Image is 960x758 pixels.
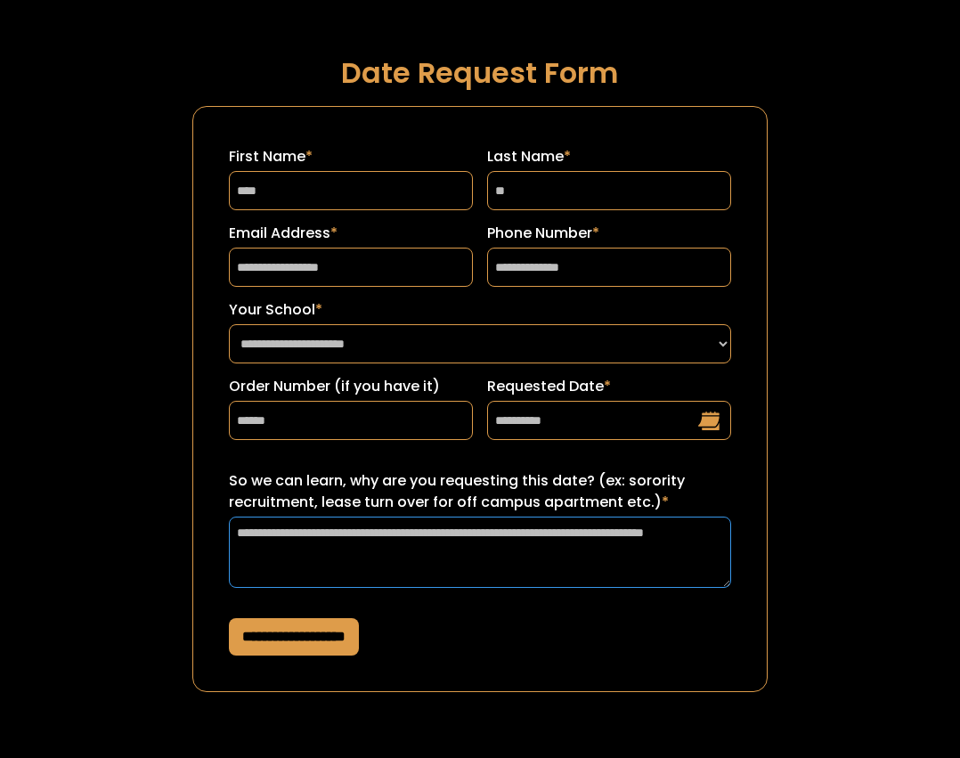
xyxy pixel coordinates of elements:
[487,223,731,244] label: Phone Number
[229,470,732,513] label: So we can learn, why are you requesting this date? (ex: sorority recruitment, lease turn over for...
[487,376,731,397] label: Requested Date
[229,299,732,321] label: Your School
[229,223,473,244] label: Email Address
[192,57,769,88] h1: Date Request Form
[229,376,473,397] label: Order Number (if you have it)
[192,106,769,692] form: Request a Date Form
[229,146,473,167] label: First Name
[487,146,731,167] label: Last Name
